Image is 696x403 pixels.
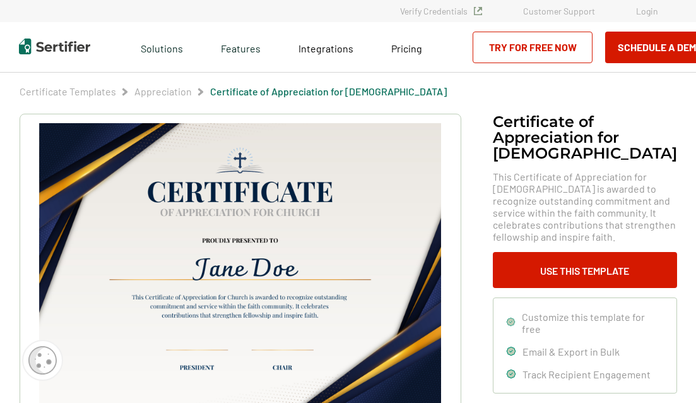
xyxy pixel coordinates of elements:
[636,6,658,16] a: Login
[522,311,663,335] span: Customize this template for free
[298,39,353,55] a: Integrations
[391,42,422,54] span: Pricing
[20,85,116,97] a: Certificate Templates
[19,39,90,54] img: Sertifier | Digital Credentialing Platform
[523,6,595,16] a: Customer Support
[522,368,651,380] span: Track Recipient Engagement
[474,7,482,15] img: Verified
[28,346,57,375] img: Cookie Popup Icon
[522,346,620,358] span: Email & Export in Bulk
[210,85,447,97] a: Certificate of Appreciation for [DEMOGRAPHIC_DATA]​
[493,252,677,288] button: Use This Template
[493,171,677,243] span: This Certificate of Appreciation for [DEMOGRAPHIC_DATA] is awarded to recognize outstanding commi...
[141,39,183,55] span: Solutions
[221,39,261,55] span: Features
[20,85,116,98] span: Certificate Templates
[400,6,482,16] a: Verify Credentials
[473,32,593,63] a: Try for Free Now
[20,85,447,98] div: Breadcrumb
[298,42,353,54] span: Integrations
[134,85,192,98] span: Appreciation
[493,114,677,161] h1: Certificate of Appreciation for [DEMOGRAPHIC_DATA]​
[210,85,447,98] span: Certificate of Appreciation for [DEMOGRAPHIC_DATA]​
[134,85,192,97] a: Appreciation
[633,342,696,403] iframe: Chat Widget
[391,39,422,55] a: Pricing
